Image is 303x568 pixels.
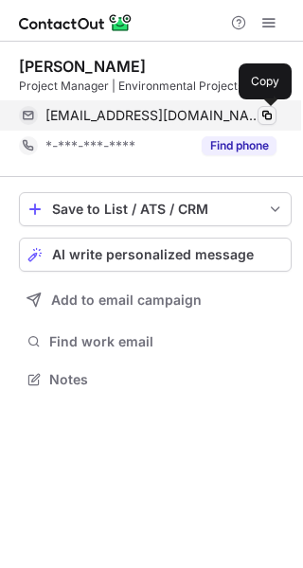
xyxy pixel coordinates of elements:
span: [EMAIL_ADDRESS][DOMAIN_NAME] [45,107,262,124]
button: AI write personalized message [19,238,292,272]
span: Find work email [49,333,284,350]
button: Notes [19,366,292,393]
img: ContactOut v5.3.10 [19,11,133,34]
button: Add to email campaign [19,283,292,317]
div: Save to List / ATS / CRM [52,202,258,217]
span: Add to email campaign [51,293,202,308]
span: AI write personalized message [52,247,254,262]
button: save-profile-one-click [19,192,292,226]
button: Find work email [19,328,292,355]
button: Reveal Button [202,136,276,155]
div: [PERSON_NAME] [19,57,146,76]
div: Project Manager | Environmental Projects [19,78,292,95]
span: Notes [49,371,284,388]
